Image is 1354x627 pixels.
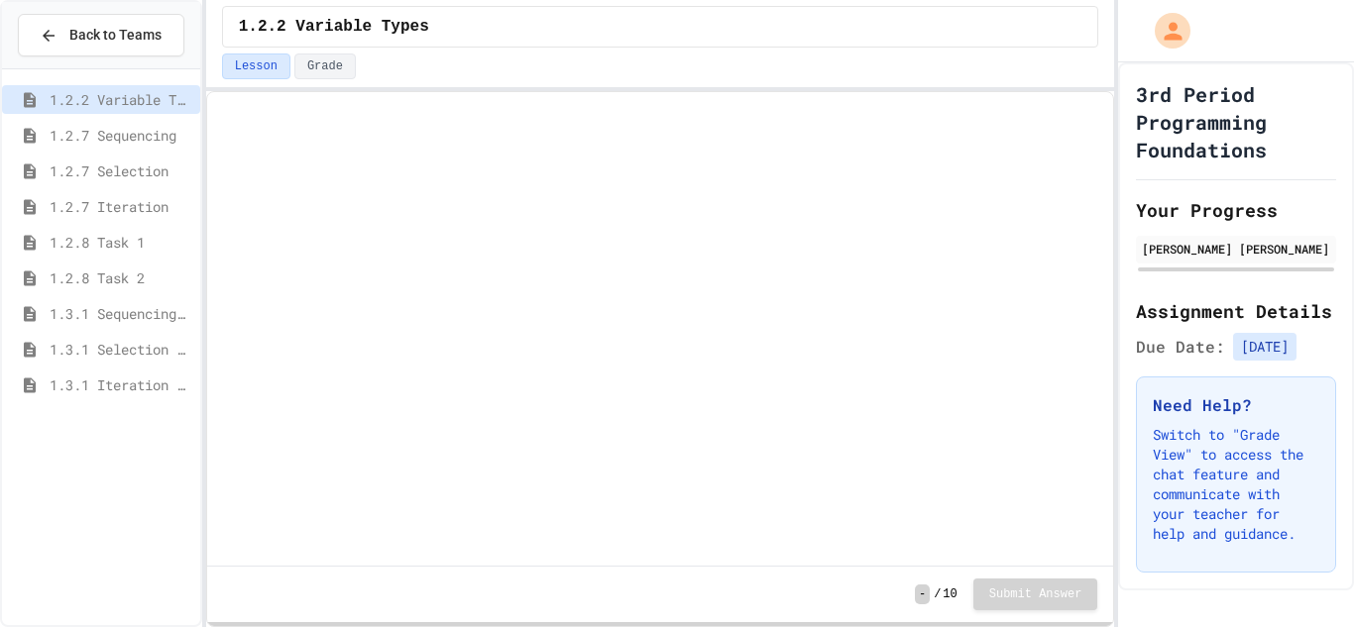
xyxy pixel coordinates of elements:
span: 1.2.2 Variable Types [239,15,429,39]
span: 1.2.2 Variable Types [50,89,192,110]
button: Lesson [222,53,290,79]
span: 10 [943,586,957,602]
span: - [915,584,930,604]
button: Grade [294,53,356,79]
span: 1.2.7 Selection [50,160,192,181]
span: 1.2.8 Task 2 [50,267,192,288]
span: Submit Answer [989,586,1082,602]
h3: Need Help? [1153,393,1319,417]
h2: Your Progress [1136,196,1336,224]
span: 1.3.1 Sequencing Patterns/Trends [50,303,192,324]
span: 1.2.8 Task 1 [50,232,192,253]
h1: 3rd Period Programming Foundations [1136,80,1336,163]
span: / [934,586,941,602]
div: My Account [1134,8,1195,53]
span: 1.3.1 Iteration Patterns/Trends [50,374,192,395]
button: Submit Answer [973,578,1098,610]
span: 1.3.1 Selection Patterns/Trends [50,339,192,360]
span: Back to Teams [69,25,162,46]
span: [DATE] [1233,333,1297,361]
iframe: Snap! Programming Environment [207,92,1114,566]
h2: Assignment Details [1136,297,1336,325]
span: Due Date: [1136,335,1225,359]
p: Switch to "Grade View" to access the chat feature and communicate with your teacher for help and ... [1153,425,1319,544]
span: 1.2.7 Sequencing [50,125,192,146]
span: 1.2.7 Iteration [50,196,192,217]
div: [PERSON_NAME] [PERSON_NAME] [1142,240,1330,258]
button: Back to Teams [18,14,184,56]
